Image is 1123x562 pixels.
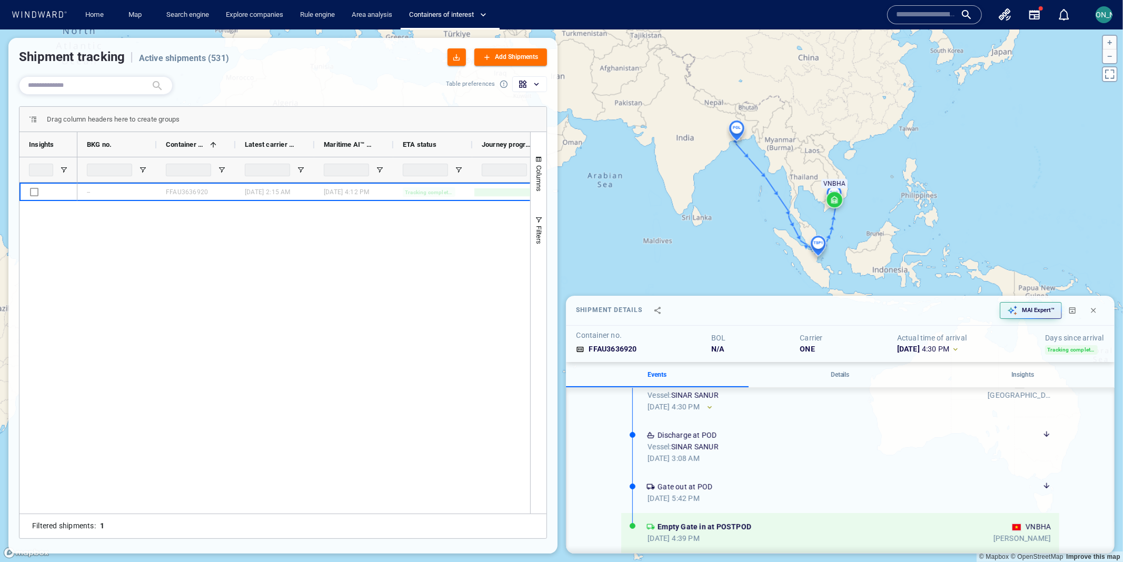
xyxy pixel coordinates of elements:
button: Open Filter Menu [217,166,226,174]
h6: Carrier [800,333,822,344]
button: Home [78,6,112,24]
button: MAI Expert™ [1000,302,1062,319]
h6: Active shipments ( 531 ) [139,51,229,66]
input: Date Filter Input [324,164,369,176]
button: Open Filter Menu [296,166,305,174]
div: FFAU3636920 [166,187,208,197]
h6: [GEOGRAPHIC_DATA] [988,390,1051,402]
h5: Shipment tracking [19,48,125,65]
div: Press SPACE to select this row. [19,183,77,201]
button: Map [120,6,154,24]
p: Table preferences [446,80,495,88]
a: Mapbox [979,553,1009,560]
span: [DATE] [648,493,670,505]
span: Tracking completed [1047,346,1096,354]
div: Notification center [1058,8,1070,21]
span: Maritime AI™ Predictive ETA [324,140,375,148]
div: Ho Chi Minh City [988,390,1051,402]
button: Containers of interest [405,6,495,24]
div: Row Groups [47,115,180,123]
a: Rule engine [296,6,339,24]
div: VNVIC [1027,376,1053,392]
span: Columns [535,165,543,192]
span: [DATE] [324,187,343,197]
button: Add Shipments [474,48,547,66]
a: Map feedback [1066,553,1120,560]
h6: Empty Gate in at POSTPOD [658,521,751,533]
span: ETA status [403,140,436,148]
h6: BOL [711,333,726,344]
h6: Gate out at POD [658,481,712,493]
button: Close [1083,300,1104,321]
button: Open Filter Menu [375,166,384,174]
button: Open Filter Menu [59,166,68,174]
span: 4:12 pm [345,187,369,197]
span: BKG no. [87,140,112,148]
div: VNBHA [821,179,848,188]
span: 2:15 am [266,187,290,197]
span: Drag column headers here to create groups [47,115,180,123]
span: Containers of interest [409,9,486,21]
p: Details [755,370,926,379]
span: 4:30 pm [672,402,699,413]
a: OpenStreetMap [1011,553,1064,560]
div: Add Shipments [493,49,541,65]
h6: [PERSON_NAME] [993,533,1051,545]
span: Vessel: [648,443,671,451]
span: 5:42 pm [672,493,699,505]
h6: Container no. [577,330,637,342]
h6: FFAU3636920 [589,344,637,355]
span: Insights [29,140,54,148]
h6: Days since arrival [1045,333,1104,344]
span: Latest carrier ETD/ATD [245,140,296,148]
span: 3:08 am [672,453,699,465]
h6: ONE [800,344,822,355]
span: SINAR SANUR [671,390,718,402]
a: Area analysis [347,6,396,24]
h6: N/A [711,344,726,355]
p: MAI Expert™ [1022,306,1055,315]
span: [DATE] [648,453,670,465]
span: Tracking completed [405,188,453,196]
h6: Discharge at POD [658,430,717,441]
button: Zoom out [1103,49,1117,63]
button: [PERSON_NAME] [1094,4,1115,25]
span: Shipment details [577,306,643,314]
div: SINAR SANUR [648,441,719,453]
button: Open Filter Menu [454,166,463,174]
a: Explore companies [222,6,287,24]
h5: | [125,48,138,65]
iframe: Chat [1078,515,1115,554]
div: VNBHA [1023,519,1053,535]
span: [DATE] [648,533,670,545]
a: Search engine [162,6,213,24]
h6: Filtered shipments : [32,520,96,532]
span: Filters [535,226,543,244]
button: Open Filter Menu [138,166,147,174]
input: Date Filter Input [245,164,290,176]
p: Insights [938,370,1109,379]
span: 4:39 pm [672,533,699,545]
div: Binh Duong [993,533,1051,545]
a: Map [124,6,150,24]
a: Home [82,6,108,24]
div: Viet Nam [1011,523,1021,531]
button: Zoom in [1103,36,1117,49]
span: [DATE] [897,344,920,355]
span: Vessel: [648,391,671,399]
span: Journey progress [482,140,533,148]
span: [DATE] [245,187,264,197]
div: SINAR SANUR [648,390,719,402]
span: [DATE] [648,402,670,413]
div: -- [87,187,90,197]
p: Events [572,370,743,379]
h6: 1 [100,521,104,530]
span: SINAR SANUR [671,441,718,453]
span: 4:30 pm [922,344,949,355]
span: Container no. [166,140,206,148]
div: Viet Nam [1015,380,1025,388]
